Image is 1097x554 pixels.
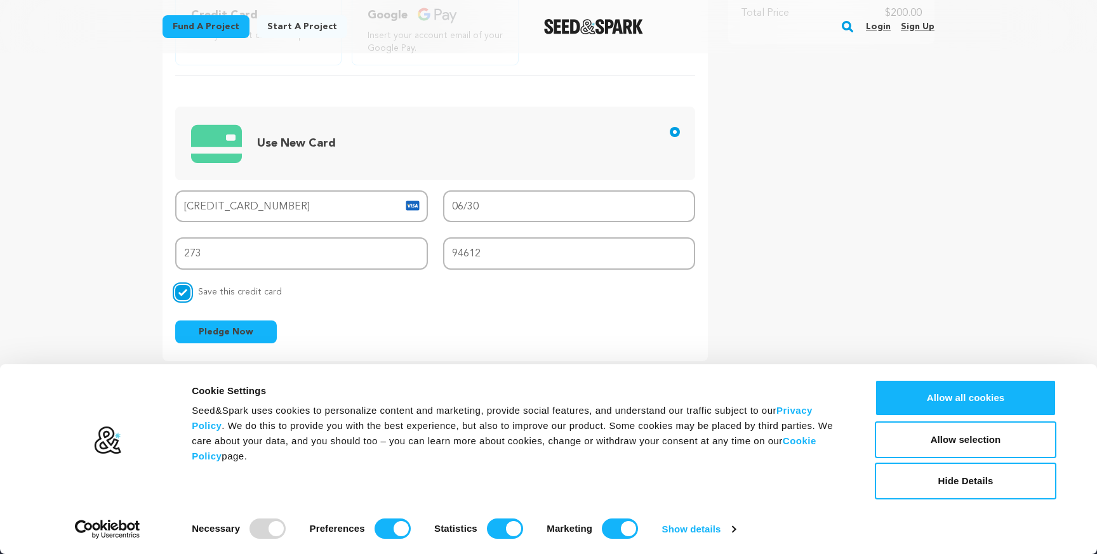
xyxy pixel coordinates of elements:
[52,520,163,539] a: Usercentrics Cookiebot - opens in a new window
[866,16,891,37] a: Login
[198,282,282,296] span: Save this credit card
[191,117,242,169] img: credit card icons
[93,426,122,455] img: logo
[175,237,428,270] input: CVV
[163,15,249,38] a: Fund a project
[901,16,934,37] a: Sign up
[257,138,336,149] span: Use New Card
[434,523,477,534] strong: Statistics
[547,523,592,534] strong: Marketing
[662,520,736,539] a: Show details
[544,19,644,34] img: Seed&Spark Logo Dark Mode
[175,320,277,343] button: Pledge Now
[310,523,365,534] strong: Preferences
[175,190,428,223] input: Card number
[443,190,696,223] input: MM/YY
[192,403,846,464] div: Seed&Spark uses cookies to personalize content and marketing, provide social features, and unders...
[443,237,696,270] input: Zip code
[875,379,1056,416] button: Allow all cookies
[544,19,644,34] a: Seed&Spark Homepage
[192,405,813,431] a: Privacy Policy
[257,15,347,38] a: Start a project
[192,383,846,399] div: Cookie Settings
[192,523,240,534] strong: Necessary
[199,326,253,338] span: Pledge Now
[875,421,1056,458] button: Allow selection
[405,198,420,213] img: card icon
[875,463,1056,499] button: Hide Details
